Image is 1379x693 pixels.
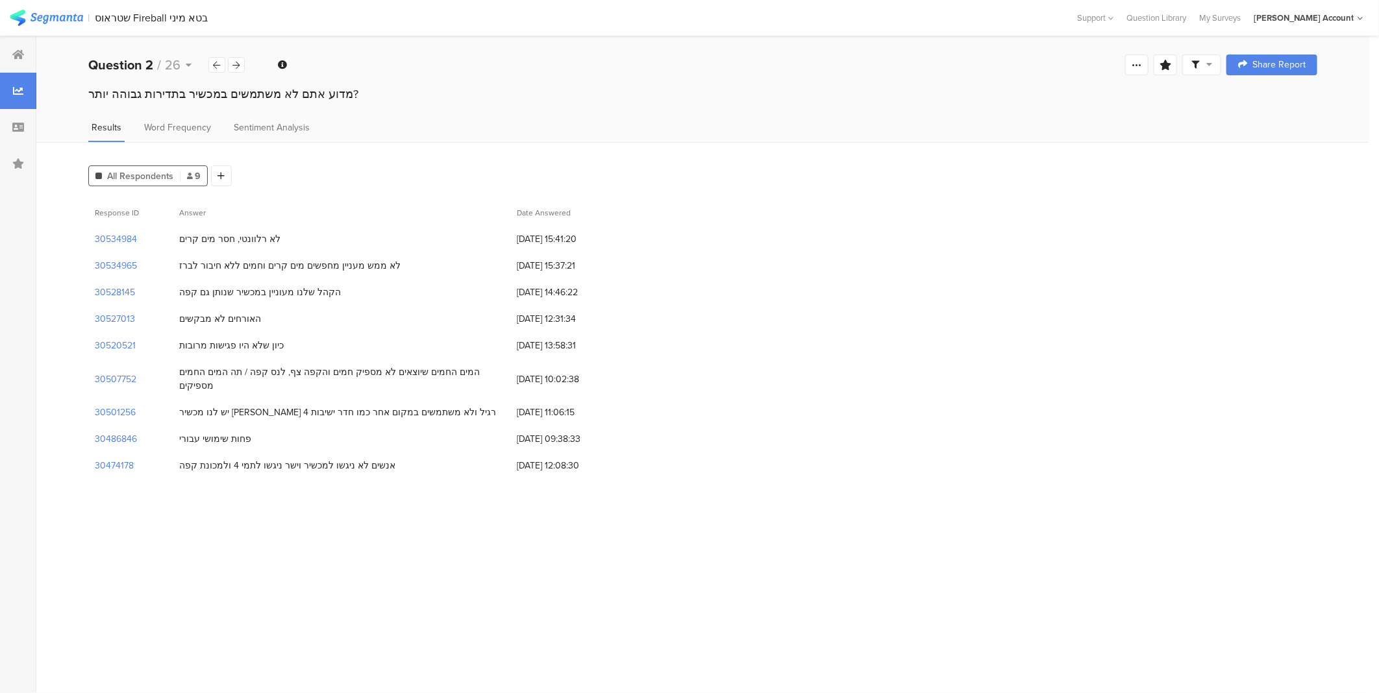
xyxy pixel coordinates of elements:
div: Support [1077,8,1113,28]
section: 30501256 [95,406,136,419]
span: 26 [165,55,180,75]
span: [DATE] 12:31:34 [517,312,621,326]
section: 30507752 [95,372,136,386]
span: All Respondents [107,169,173,183]
a: Question Library [1120,12,1193,24]
div: כיון שלא היו פגישות מרובות [179,339,284,352]
a: My Surveys [1193,12,1247,24]
span: Response ID [95,207,139,219]
span: [DATE] 10:02:38 [517,372,621,386]
div: המים החמים שיוצאים לא מספיק חמים והקפה צף, לנס קפה / תה המים החמים מספיקים [179,365,504,393]
section: 30534965 [95,259,137,273]
div: יש לנו מכשיר [PERSON_NAME] 4 רגיל ולא משתמשים במקום אחר כמו חדר ישיבות [179,406,496,419]
div: הקהל שלנו מעוניין במכשיר שנותן גם קפה [179,286,341,299]
span: Share Report [1252,60,1306,69]
span: Results [92,121,121,134]
span: [DATE] 14:46:22 [517,286,621,299]
img: segmanta logo [10,10,83,26]
span: [DATE] 11:06:15 [517,406,621,419]
section: 30527013 [95,312,135,326]
div: שטראוס Fireball בטא מיני [95,12,208,24]
section: 30520521 [95,339,136,352]
span: [DATE] 15:37:21 [517,259,621,273]
div: לא ממש מעניין מחפשים מים קרים וחמים ללא חיבור לברז [179,259,401,273]
div: | [88,10,90,25]
div: פחות שימושי עבורי [179,432,251,446]
section: 30534984 [95,232,137,246]
div: אנשים לא ניגשו למכשיר וישר ניגשו לתמי 4 ולמכונת קפה [179,459,395,472]
div: מדוע אתם לא משתמשים במכשיר בתדירות גבוהה יותר? [88,86,1317,103]
span: Word Frequency [144,121,211,134]
span: [DATE] 13:58:31 [517,339,621,352]
span: Sentiment Analysis [234,121,310,134]
span: Date Answered [517,207,571,219]
span: [DATE] 12:08:30 [517,459,621,472]
span: Answer [179,207,206,219]
span: [DATE] 15:41:20 [517,232,621,246]
section: 30474178 [95,459,134,472]
span: [DATE] 09:38:33 [517,432,621,446]
span: / [157,55,161,75]
section: 30528145 [95,286,135,299]
section: 30486846 [95,432,137,446]
span: 9 [187,169,201,183]
b: Question 2 [88,55,153,75]
div: האורחים לא מבקשים [179,312,261,326]
div: לא רלוונטי, חסר מים קרים [179,232,280,246]
div: [PERSON_NAME] Account [1254,12,1354,24]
